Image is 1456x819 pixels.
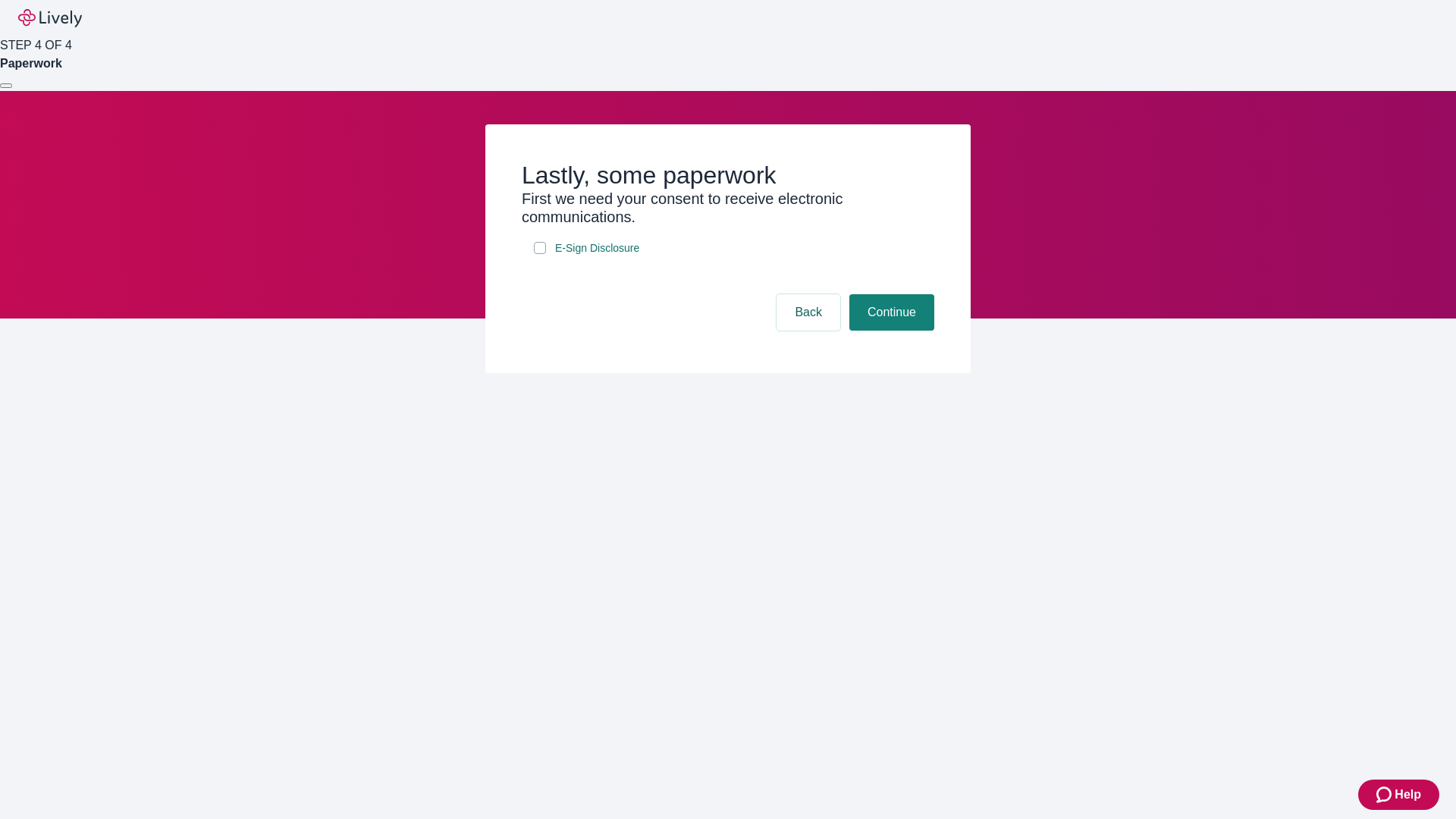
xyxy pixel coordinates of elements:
button: Back [777,294,840,331]
svg: Zendesk support icon [1376,786,1395,804]
img: Lively [18,9,82,27]
h3: First we need your consent to receive electronic communications. [522,190,934,226]
button: Continue [849,294,934,331]
h2: Lastly, some paperwork [522,161,934,190]
a: e-sign disclosure document [552,239,642,258]
span: Help [1395,786,1421,804]
span: E-Sign Disclosure [555,240,639,256]
button: Zendesk support iconHelp [1358,780,1439,810]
